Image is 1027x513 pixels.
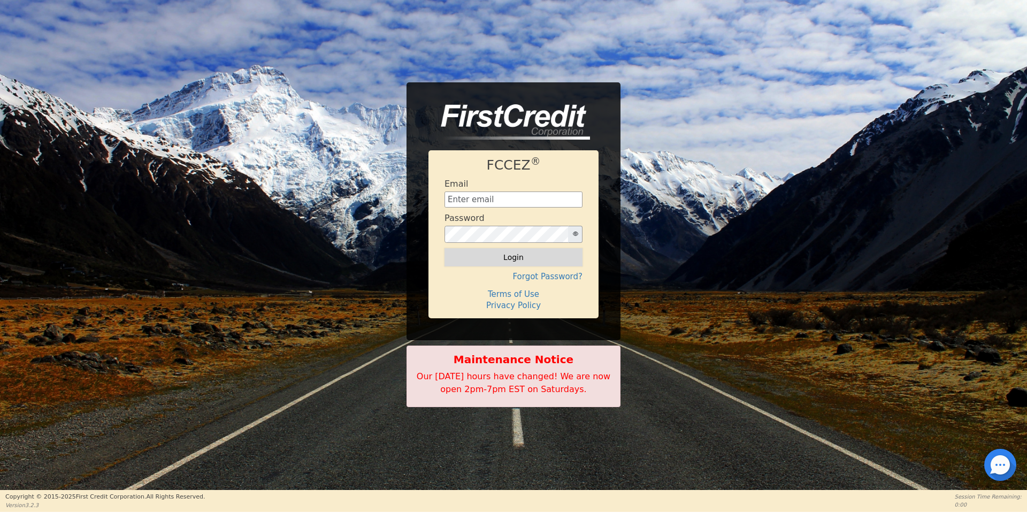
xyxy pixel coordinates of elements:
[444,248,583,266] button: Login
[428,104,590,140] img: logo-CMu_cnol.png
[5,493,205,502] p: Copyright © 2015- 2025 First Credit Corporation.
[146,493,205,500] span: All Rights Reserved.
[444,157,583,173] h1: FCCEZ
[444,179,468,189] h4: Email
[444,226,569,243] input: password
[531,156,541,167] sup: ®
[444,301,583,310] h4: Privacy Policy
[955,501,1022,509] p: 0:00
[444,289,583,299] h4: Terms of Use
[444,272,583,281] h4: Forgot Password?
[417,371,610,394] span: Our [DATE] hours have changed! We are now open 2pm-7pm EST on Saturdays.
[412,351,615,367] b: Maintenance Notice
[5,501,205,509] p: Version 3.2.3
[444,192,583,208] input: Enter email
[444,213,485,223] h4: Password
[955,493,1022,501] p: Session Time Remaining:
